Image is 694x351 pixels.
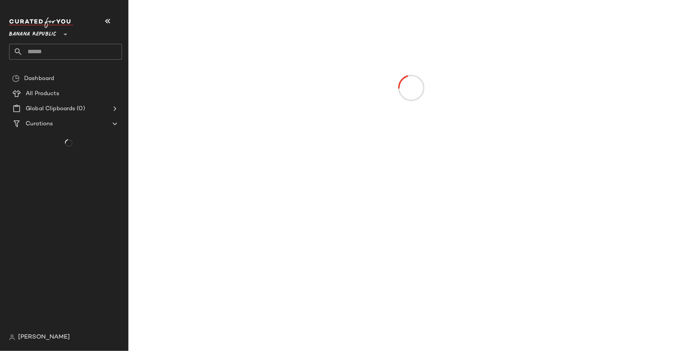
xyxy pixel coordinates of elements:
span: Global Clipboards [26,105,75,113]
span: Banana Republic [9,26,56,39]
img: svg%3e [12,75,20,82]
span: Dashboard [24,74,54,83]
span: Curations [26,120,53,128]
span: (0) [75,105,85,113]
img: svg%3e [9,334,15,340]
span: All Products [26,89,59,98]
img: cfy_white_logo.C9jOOHJF.svg [9,17,73,28]
span: [PERSON_NAME] [18,333,70,342]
